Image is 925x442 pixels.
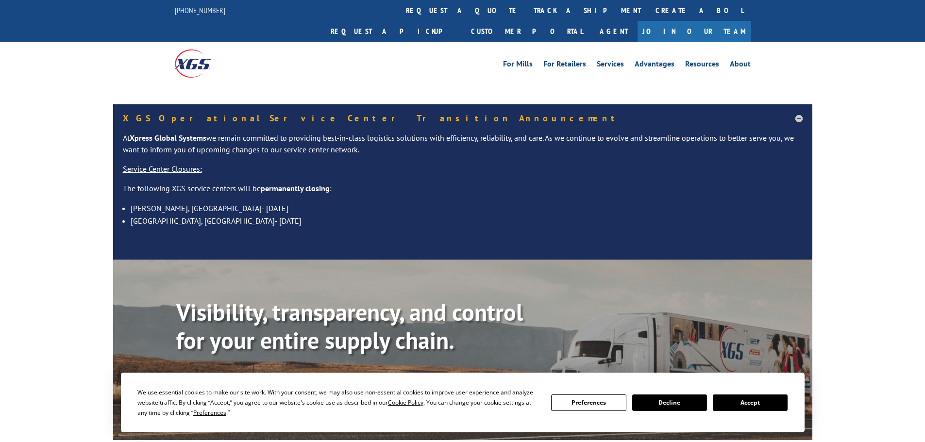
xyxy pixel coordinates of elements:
[730,60,751,71] a: About
[543,60,586,71] a: For Retailers
[503,60,533,71] a: For Mills
[323,21,464,42] a: Request a pickup
[685,60,719,71] a: Resources
[464,21,590,42] a: Customer Portal
[131,202,803,214] li: [PERSON_NAME], [GEOGRAPHIC_DATA]- [DATE]
[597,60,624,71] a: Services
[123,164,202,174] u: Service Center Closures:
[551,394,626,411] button: Preferences
[635,60,674,71] a: Advantages
[638,21,751,42] a: Join Our Team
[175,5,225,15] a: [PHONE_NUMBER]
[590,21,638,42] a: Agent
[123,132,803,164] p: At we remain committed to providing best-in-class logistics solutions with efficiency, reliabilit...
[121,373,805,432] div: Cookie Consent Prompt
[713,394,788,411] button: Accept
[137,387,539,418] div: We use essential cookies to make our site work. With your consent, we may also use non-essential ...
[130,133,206,143] strong: Xpress Global Systems
[123,183,803,202] p: The following XGS service centers will be :
[176,297,523,355] b: Visibility, transparency, and control for your entire supply chain.
[193,409,226,417] span: Preferences
[261,183,330,193] strong: permanently closing
[632,394,707,411] button: Decline
[131,214,803,227] li: [GEOGRAPHIC_DATA], [GEOGRAPHIC_DATA]- [DATE]
[388,398,423,407] span: Cookie Policy
[123,114,803,123] h5: XGS Operational Service Center Transition Announcement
